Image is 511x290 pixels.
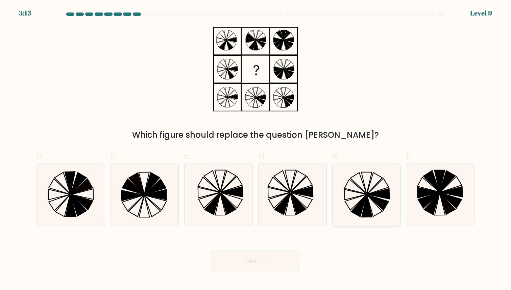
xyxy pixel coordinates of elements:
[258,150,266,163] span: d.
[470,8,492,18] div: Level 9
[184,150,192,163] span: c.
[406,150,411,163] span: f.
[332,150,340,163] span: e.
[36,150,45,163] span: a.
[41,129,470,141] div: Which figure should replace the question [PERSON_NAME]?
[111,150,119,163] span: b.
[212,251,299,272] button: Next
[19,8,31,18] div: 3:13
